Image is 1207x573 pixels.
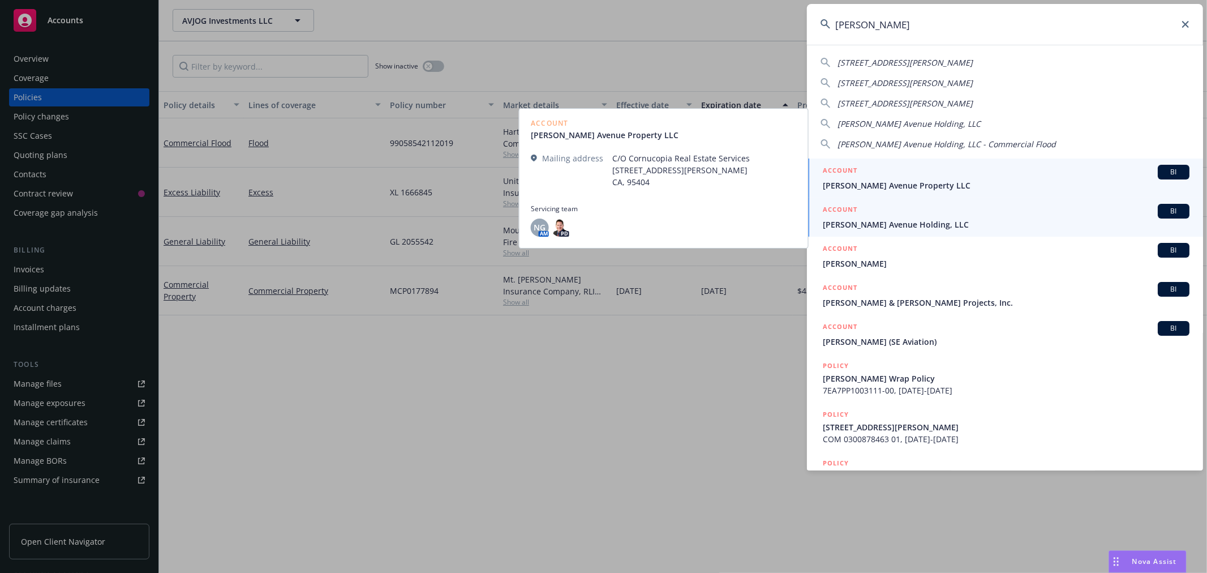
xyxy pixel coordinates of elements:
[1162,245,1185,255] span: BI
[807,354,1203,403] a: POLICY[PERSON_NAME] Wrap Policy7EA7PP1003111-00, [DATE]-[DATE]
[807,276,1203,315] a: ACCOUNTBI[PERSON_NAME] & [PERSON_NAME] Projects, Inc.
[823,384,1189,396] span: 7EA7PP1003111-00, [DATE]-[DATE]
[823,433,1189,445] span: COM 0300878463 01, [DATE]-[DATE]
[1162,206,1185,216] span: BI
[1109,550,1187,573] button: Nova Assist
[807,451,1203,500] a: POLICY[STREET_ADDRESS][PERSON_NAME]
[1162,284,1185,294] span: BI
[823,243,857,256] h5: ACCOUNT
[823,457,849,469] h5: POLICY
[823,409,849,420] h5: POLICY
[823,336,1189,348] span: [PERSON_NAME] (SE Aviation)
[823,204,857,217] h5: ACCOUNT
[823,179,1189,191] span: [PERSON_NAME] Avenue Property LLC
[823,373,1189,384] span: [PERSON_NAME] Wrap Policy
[823,282,857,296] h5: ACCOUNT
[807,4,1203,45] input: Search...
[823,258,1189,270] span: [PERSON_NAME]
[807,198,1203,237] a: ACCOUNTBI[PERSON_NAME] Avenue Holding, LLC
[807,237,1203,276] a: ACCOUNTBI[PERSON_NAME]
[837,139,1056,149] span: [PERSON_NAME] Avenue Holding, LLC - Commercial Flood
[1162,167,1185,177] span: BI
[837,78,973,88] span: [STREET_ADDRESS][PERSON_NAME]
[1109,551,1123,572] div: Drag to move
[823,360,849,371] h5: POLICY
[823,470,1189,482] span: [STREET_ADDRESS][PERSON_NAME]
[823,219,1189,230] span: [PERSON_NAME] Avenue Holding, LLC
[823,165,857,178] h5: ACCOUNT
[837,57,973,68] span: [STREET_ADDRESS][PERSON_NAME]
[837,98,973,109] span: [STREET_ADDRESS][PERSON_NAME]
[823,421,1189,433] span: [STREET_ADDRESS][PERSON_NAME]
[1132,557,1177,566] span: Nova Assist
[807,403,1203,451] a: POLICY[STREET_ADDRESS][PERSON_NAME]COM 0300878463 01, [DATE]-[DATE]
[807,159,1203,198] a: ACCOUNTBI[PERSON_NAME] Avenue Property LLC
[1162,323,1185,333] span: BI
[823,297,1189,309] span: [PERSON_NAME] & [PERSON_NAME] Projects, Inc.
[823,321,857,335] h5: ACCOUNT
[807,315,1203,354] a: ACCOUNTBI[PERSON_NAME] (SE Aviation)
[837,118,981,129] span: [PERSON_NAME] Avenue Holding, LLC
